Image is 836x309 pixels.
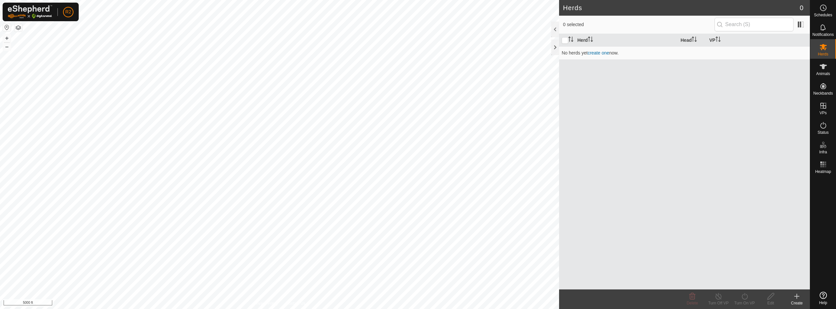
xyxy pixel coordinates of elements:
a: create one [587,50,609,55]
span: Neckbands [813,91,833,95]
button: Reset Map [3,23,11,31]
p-sorticon: Activate to sort [715,38,721,43]
div: Turn Off VP [705,300,731,306]
span: 0 [800,3,803,13]
p-sorticon: Activate to sort [588,38,593,43]
p-sorticon: Activate to sort [692,38,697,43]
td: No herds yet now. [559,46,810,59]
span: Help [819,301,827,305]
th: VP [707,34,810,47]
span: Schedules [814,13,832,17]
div: Edit [758,300,784,306]
div: Create [784,300,810,306]
a: Help [810,289,836,307]
button: – [3,43,11,51]
span: VPs [819,111,827,115]
th: Head [678,34,707,47]
span: Herds [818,52,828,56]
span: R2 [65,8,71,15]
input: Search (S) [715,18,794,31]
button: + [3,34,11,42]
p-sorticon: Activate to sort [568,38,573,43]
button: Map Layers [14,24,22,32]
div: Turn On VP [731,300,758,306]
span: Notifications [812,33,834,37]
span: Infra [819,150,827,154]
span: 0 selected [563,21,715,28]
a: Privacy Policy [254,301,278,306]
span: Heatmap [815,170,831,174]
span: Animals [816,72,830,76]
th: Herd [575,34,678,47]
span: Delete [687,301,698,305]
h2: Herds [563,4,800,12]
img: Gallagher Logo [8,5,52,19]
span: Status [817,131,828,134]
a: Contact Us [286,301,305,306]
